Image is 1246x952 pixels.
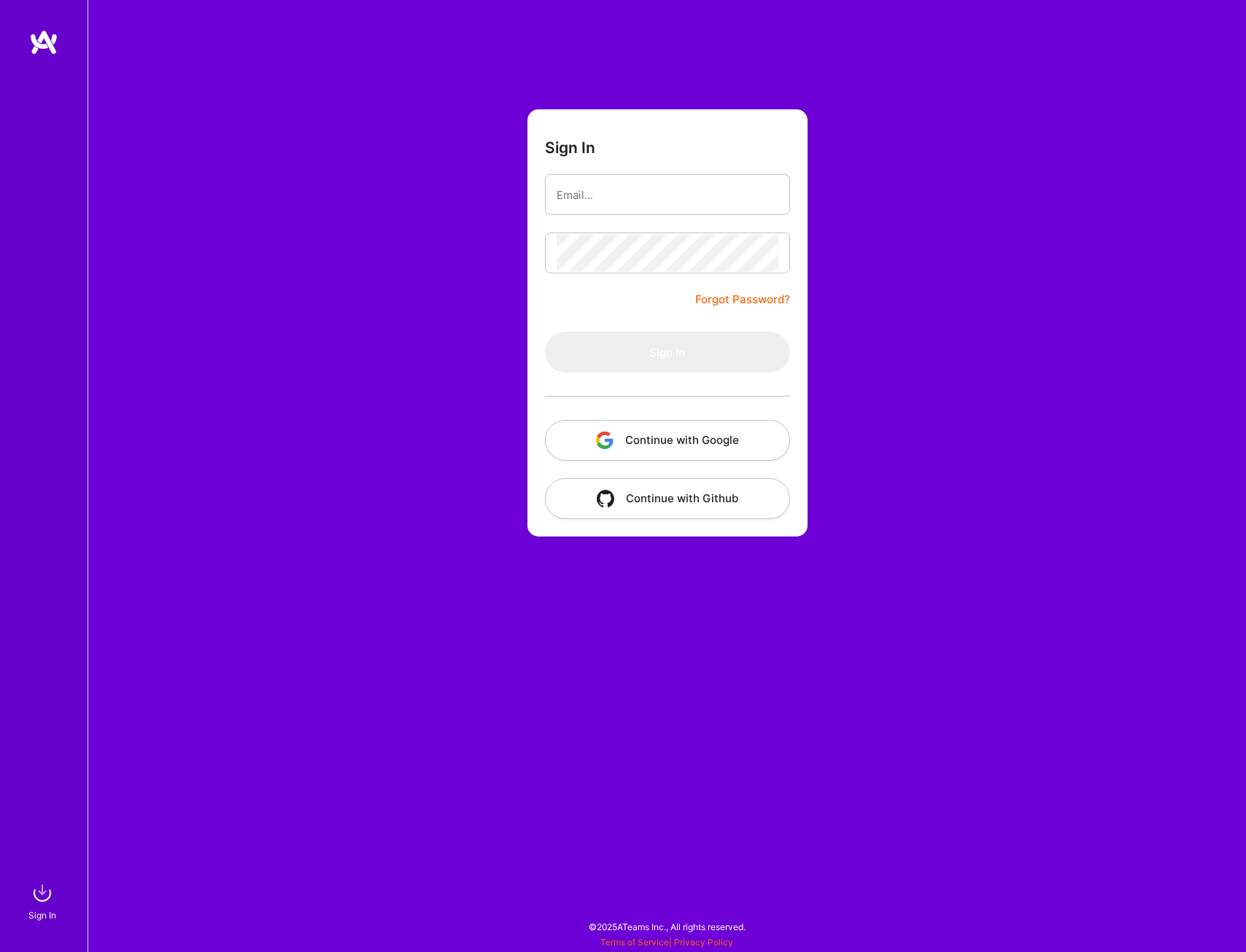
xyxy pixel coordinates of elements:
[597,490,614,507] img: icon
[545,420,790,461] button: Continue with Google
[545,332,790,372] button: Sign In
[28,908,56,923] div: Sign In
[557,176,778,214] input: Email...
[674,937,733,948] a: Privacy Policy
[545,138,595,157] h3: Sign In
[29,29,58,55] img: logo
[545,478,790,519] button: Continue with Github
[31,878,57,923] a: sign inSign In
[596,432,614,449] img: icon
[600,937,669,948] a: Terms of Service
[695,291,790,308] a: Forgot Password?
[600,937,733,948] span: |
[88,908,1246,945] div: © 2025 ATeams Inc., All rights reserved.
[28,878,57,908] img: sign in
